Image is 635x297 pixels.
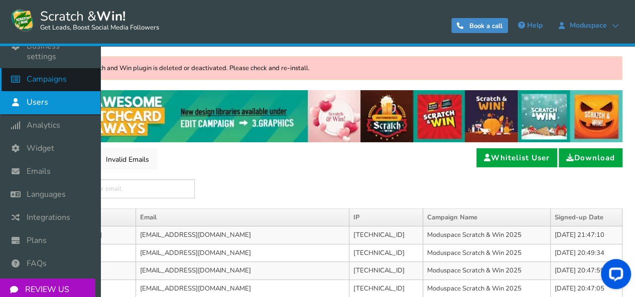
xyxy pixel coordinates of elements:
[423,244,550,262] td: Moduspace Scratch & Win 2025
[27,97,48,108] span: Users
[25,284,69,295] span: REVIEW US
[96,8,125,25] strong: Win!
[469,22,502,31] span: Book a call
[513,18,548,34] a: Help
[40,24,159,32] small: Get Leads, Boost Social Media Followers
[98,148,157,169] a: Invalid Emails
[136,244,349,262] td: [EMAIL_ADDRESS][DOMAIN_NAME]
[565,22,612,30] span: Moduspace
[35,8,159,33] span: Scratch &
[27,235,47,246] span: Plans
[136,226,349,244] td: [EMAIL_ADDRESS][DOMAIN_NAME]
[27,258,47,269] span: FAQs
[27,143,54,154] span: Widget
[349,262,423,280] td: [TECHNICAL_ID]
[593,255,635,297] iframe: LiveChat chat widget
[476,148,557,167] a: Whitelist User
[527,21,543,30] span: Help
[136,262,349,280] td: [EMAIL_ADDRESS][DOMAIN_NAME]
[423,226,550,244] td: Moduspace Scratch & Win 2025
[27,189,66,200] span: Languages
[27,120,60,131] span: Analytics
[423,262,550,280] td: Moduspace Scratch & Win 2025
[423,208,550,226] th: Campaign Name
[27,166,51,177] span: Emails
[349,226,423,244] td: [TECHNICAL_ID]
[451,18,508,33] a: Book a call
[10,8,159,33] a: Scratch &Win! Get Leads, Boost Social Media Followers
[559,148,622,167] a: Download
[27,74,67,85] span: Campaigns
[349,244,423,262] td: [TECHNICAL_ID]
[44,56,622,80] div: Scratch and Win plugin is deleted or deactivated. Please check and re-install.
[349,208,423,226] th: IP
[27,212,70,223] span: Integrations
[550,262,622,280] td: [DATE] 20:47:59
[550,208,622,226] th: Signed-up Date
[550,244,622,262] td: [DATE] 20:49:34
[136,208,349,226] th: Email
[550,226,622,244] td: [DATE] 21:47:10
[10,8,35,33] img: Scratch and Win
[27,41,90,62] span: Business settings
[44,90,622,142] img: festival-poster-2020.webp
[44,179,195,198] input: Search by name or email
